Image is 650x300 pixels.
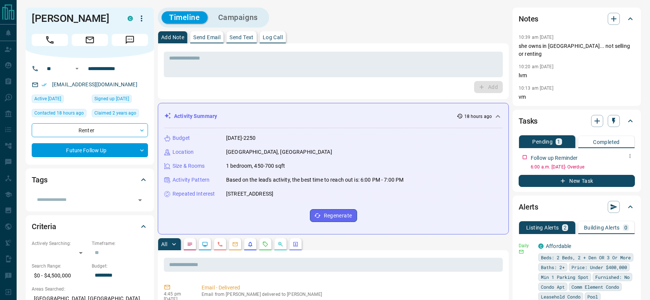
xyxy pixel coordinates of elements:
h2: Criteria [32,220,56,233]
p: Email from [PERSON_NAME] delivered to [PERSON_NAME] [202,292,500,297]
button: New Task [519,175,635,187]
p: Log Call [263,35,283,40]
p: Budget [173,134,190,142]
p: Pending [532,139,553,144]
button: Timeline [162,11,208,24]
p: Activity Pattern [173,176,209,184]
button: Regenerate [310,209,357,222]
p: All [161,242,167,247]
svg: Lead Browsing Activity [202,241,208,247]
p: Actively Searching: [32,240,88,247]
span: Furnished: No [595,273,630,281]
p: Completed [593,139,620,145]
p: Activity Summary [174,112,217,120]
div: Activity Summary18 hours ago [164,109,502,123]
p: [STREET_ADDRESS] [226,190,273,198]
div: Alerts [519,198,635,216]
p: Add Note [161,35,184,40]
p: Budget: [92,263,148,269]
p: Follow up Reminder [531,154,578,162]
span: Contacted 18 hours ago [34,109,84,117]
span: Comm Element Condo [571,283,619,291]
span: Condo Apt [541,283,565,291]
p: Daily [519,242,534,249]
button: Open [135,195,145,205]
h2: Notes [519,13,538,25]
p: 10:20 am [DATE] [519,64,553,69]
div: condos.ca [538,243,544,249]
span: Min 1 Parking Spot [541,273,588,281]
p: Send Email [193,35,220,40]
span: Baths: 2+ [541,263,565,271]
p: Send Text [230,35,254,40]
p: Location [173,148,194,156]
div: Criteria [32,217,148,236]
div: Notes [519,10,635,28]
p: Building Alerts [584,225,620,230]
svg: Requests [262,241,268,247]
h2: Tasks [519,115,538,127]
svg: Opportunities [277,241,283,247]
div: Renter [32,123,148,137]
h1: [PERSON_NAME] [32,12,116,24]
p: Repeated Interest [173,190,215,198]
p: 1 bedroom, 450-700 sqft [226,162,285,170]
span: Email [72,34,108,46]
div: Tags [32,171,148,189]
div: Thu Sep 29 2016 [92,95,148,105]
div: Mon Aug 11 2025 [32,109,88,119]
button: Open [72,64,82,73]
p: Timeframe: [92,240,148,247]
svg: Calls [217,241,223,247]
button: Campaigns [211,11,265,24]
p: vm [519,93,635,101]
p: Areas Searched: [32,286,148,292]
span: Active [DATE] [34,95,61,103]
p: 6:00 a.m. [DATE] - Overdue [531,164,635,170]
p: [GEOGRAPHIC_DATA], [GEOGRAPHIC_DATA] [226,148,332,156]
p: lvm [519,72,635,80]
h2: Alerts [519,201,538,213]
p: she owns in [GEOGRAPHIC_DATA]... not selling or renting [519,42,635,58]
svg: Email [519,249,524,254]
span: Signed up [DATE] [94,95,129,103]
svg: Email Verified [42,82,47,87]
svg: Listing Alerts [247,241,253,247]
div: Tasks [519,112,635,130]
h2: Tags [32,174,47,186]
p: 4:45 pm [164,291,190,297]
div: condos.ca [128,16,133,21]
p: $0 - $4,500,000 [32,269,88,282]
p: Listing Alerts [526,225,559,230]
span: Message [112,34,148,46]
p: Email - Delivered [202,284,500,292]
span: Claimed 2 years ago [94,109,136,117]
p: 0 [624,225,627,230]
div: Thu Aug 07 2025 [32,95,88,105]
a: [EMAIL_ADDRESS][DOMAIN_NAME] [52,81,137,87]
div: Future Follow Up [32,143,148,157]
p: 10:13 am [DATE] [519,86,553,91]
span: Beds: 2 Beds, 2 + Den OR 3 Or More [541,254,631,261]
span: Call [32,34,68,46]
span: Price: Under $400,000 [571,263,627,271]
a: Affordable [546,243,571,249]
svg: Emails [232,241,238,247]
p: [DATE]-2250 [226,134,256,142]
svg: Notes [187,241,193,247]
svg: Agent Actions [293,241,299,247]
p: Size & Rooms [173,162,205,170]
p: Based on the lead's activity, the best time to reach out is: 6:00 PM - 7:00 PM [226,176,404,184]
p: 10:39 am [DATE] [519,35,553,40]
div: Tue Jul 11 2023 [92,109,148,119]
p: 18 hours ago [464,113,492,120]
p: 1 [557,139,560,144]
p: 2 [564,225,567,230]
p: Search Range: [32,263,88,269]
